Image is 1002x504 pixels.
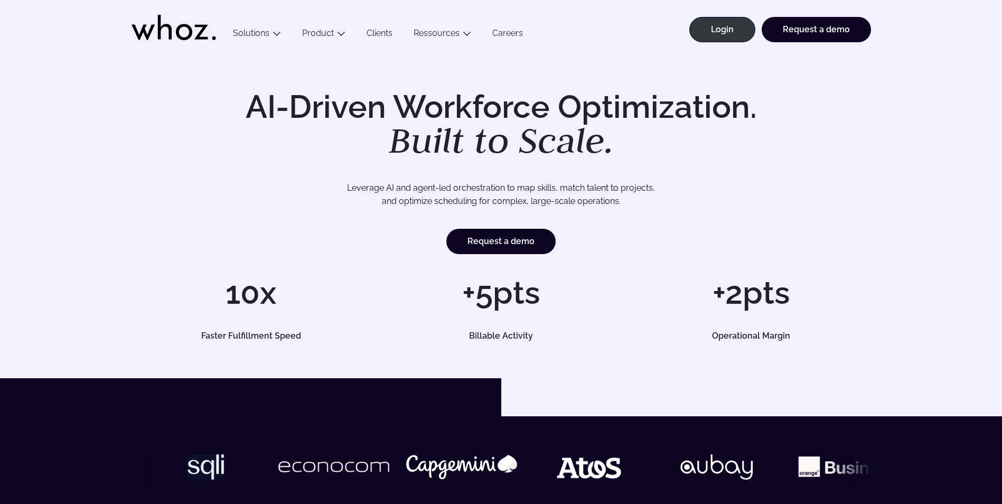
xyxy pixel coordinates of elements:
[643,332,859,340] h5: Operational Margin
[414,28,460,38] a: Ressources
[689,17,755,42] a: Login
[222,28,292,42] button: Solutions
[302,28,334,38] a: Product
[168,181,834,208] p: Leverage AI and agent-led orchestration to map skills, match talent to projects, and optimize sch...
[762,17,871,42] a: Request a demo
[231,91,772,158] h1: AI-Driven Workforce Optimization.
[482,28,533,42] a: Careers
[403,28,482,42] button: Ressources
[446,229,556,254] a: Request a demo
[389,117,614,163] em: Built to Scale.
[143,332,359,340] h5: Faster Fulfillment Speed
[631,277,870,309] h1: +2pts
[356,28,403,42] a: Clients
[132,277,371,309] h1: 10x
[381,277,621,309] h1: +5pts
[394,332,609,340] h5: Billable Activity
[292,28,356,42] button: Product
